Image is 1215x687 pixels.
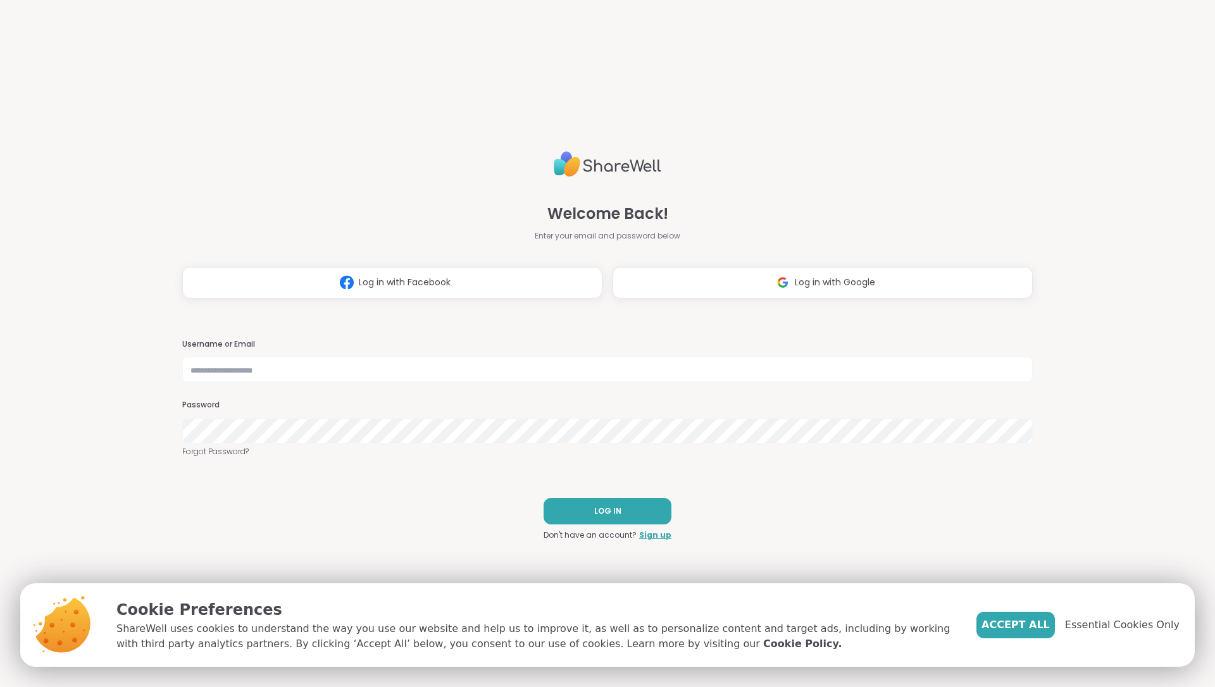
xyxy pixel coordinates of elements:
[182,339,1033,350] h3: Username or Email
[544,529,637,541] span: Don't have an account?
[182,400,1033,411] h3: Password
[594,505,621,517] span: LOG IN
[182,446,1033,457] a: Forgot Password?
[613,267,1033,299] button: Log in with Google
[116,598,956,621] p: Cookie Preferences
[544,498,671,524] button: LOG IN
[359,276,451,289] span: Log in with Facebook
[639,529,671,541] a: Sign up
[554,146,661,182] img: ShareWell Logo
[547,202,668,225] span: Welcome Back!
[795,276,875,289] span: Log in with Google
[763,636,842,652] a: Cookie Policy.
[976,612,1055,638] button: Accept All
[771,271,795,294] img: ShareWell Logomark
[981,617,1050,633] span: Accept All
[535,230,680,242] span: Enter your email and password below
[182,267,602,299] button: Log in with Facebook
[116,621,956,652] p: ShareWell uses cookies to understand the way you use our website and help us to improve it, as we...
[335,271,359,294] img: ShareWell Logomark
[1065,617,1180,633] span: Essential Cookies Only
